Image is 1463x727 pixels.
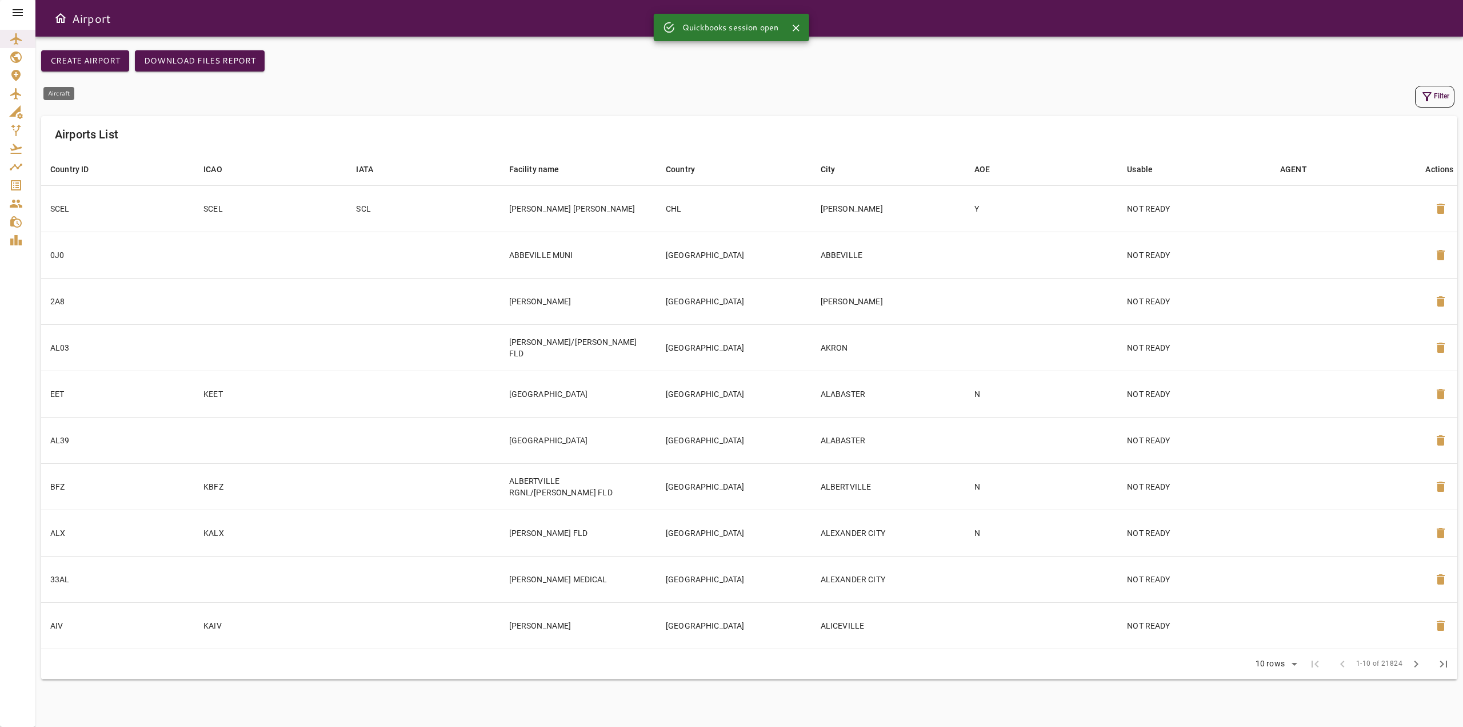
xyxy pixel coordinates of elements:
td: 33AL [41,556,194,602]
div: 10 rows [1248,656,1301,673]
td: SCL [347,185,499,232]
span: City [821,162,850,176]
td: KAIV [194,602,347,649]
td: [GEOGRAPHIC_DATA] [657,371,812,417]
td: N [965,510,1118,556]
div: Country [666,162,695,176]
span: Facility name [509,162,574,176]
td: ALICEVILLE [812,602,965,649]
span: Country ID [50,162,104,176]
span: delete [1434,202,1448,216]
td: KBFZ [194,463,347,510]
td: [GEOGRAPHIC_DATA] [657,324,812,371]
button: Download Files Report [135,50,265,71]
button: Delete Airport [1427,612,1454,639]
div: Usable [1127,162,1153,176]
td: N [965,463,1118,510]
td: [PERSON_NAME] [812,185,965,232]
span: delete [1434,526,1448,540]
span: AGENT [1280,162,1322,176]
span: last_page [1437,657,1450,671]
button: Delete Airport [1427,427,1454,454]
button: Delete Airport [1427,519,1454,547]
div: ICAO [203,162,222,176]
span: delete [1434,295,1448,308]
p: NOT READY [1127,203,1262,214]
td: AKRON [812,324,965,371]
div: AGENT [1280,162,1307,176]
span: ICAO [203,162,237,176]
td: SCEL [41,185,194,232]
span: AOE [974,162,1005,176]
h6: Airport [72,9,111,27]
span: Previous Page [1329,650,1356,678]
span: 1-10 of 21824 [1356,658,1402,670]
span: delete [1434,387,1448,401]
p: NOT READY [1127,296,1262,307]
td: [GEOGRAPHIC_DATA] [657,556,812,602]
td: EET [41,371,194,417]
td: ALBERTVILLE [812,463,965,510]
span: delete [1434,573,1448,586]
p: NOT READY [1127,481,1262,492]
p: NOT READY [1127,574,1262,585]
td: ALEXANDER CITY [812,556,965,602]
td: CHL [657,185,812,232]
span: delete [1434,480,1448,494]
button: Filter [1415,86,1454,108]
td: [GEOGRAPHIC_DATA] [500,417,657,463]
div: Country ID [50,162,89,176]
span: Last Page [1430,650,1457,678]
td: [PERSON_NAME] FLD [500,510,657,556]
td: ABBEVILLE MUNI [500,232,657,278]
span: delete [1434,341,1448,355]
button: Close [788,19,805,37]
td: AL39 [41,417,194,463]
div: 10 rows [1253,659,1288,669]
td: 2A8 [41,278,194,324]
p: NOT READY [1127,527,1262,539]
td: BFZ [41,463,194,510]
button: Delete Airport [1427,195,1454,223]
div: City [821,162,836,176]
td: [GEOGRAPHIC_DATA] [500,371,657,417]
span: Usable [1127,162,1168,176]
td: SCEL [194,185,347,232]
td: [PERSON_NAME] [500,602,657,649]
p: NOT READY [1127,249,1262,261]
td: [PERSON_NAME] [500,278,657,324]
button: Delete Airport [1427,288,1454,315]
p: NOT READY [1127,435,1262,446]
td: [GEOGRAPHIC_DATA] [657,510,812,556]
td: N [965,371,1118,417]
td: [PERSON_NAME]/[PERSON_NAME] FLD [500,324,657,371]
td: KALX [194,510,347,556]
div: Facility name [509,162,559,176]
p: NOT READY [1127,388,1262,400]
div: IATA [356,162,373,176]
span: IATA [356,162,388,176]
p: NOT READY [1127,342,1262,353]
td: ALX [41,510,194,556]
span: delete [1434,434,1448,447]
td: Y [965,185,1118,232]
td: [GEOGRAPHIC_DATA] [657,602,812,649]
td: AL03 [41,324,194,371]
span: delete [1434,619,1448,633]
td: ALABASTER [812,417,965,463]
td: ALEXANDER CITY [812,510,965,556]
td: ABBEVILLE [812,232,965,278]
button: Delete Airport [1427,473,1454,500]
button: Open drawer [49,7,72,30]
span: Next Page [1402,650,1430,678]
h6: Airports List [55,125,118,144]
button: Delete Airport [1427,334,1454,361]
td: [PERSON_NAME] [PERSON_NAME] [500,185,657,232]
td: ALABASTER [812,371,965,417]
td: ALBERTVILLE RGNL/[PERSON_NAME] FLD [500,463,657,510]
button: Delete Airport [1427,380,1454,408]
td: [GEOGRAPHIC_DATA] [657,463,812,510]
div: Aircraft [43,87,74,100]
td: AIV [41,602,194,649]
p: NOT READY [1127,620,1262,631]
